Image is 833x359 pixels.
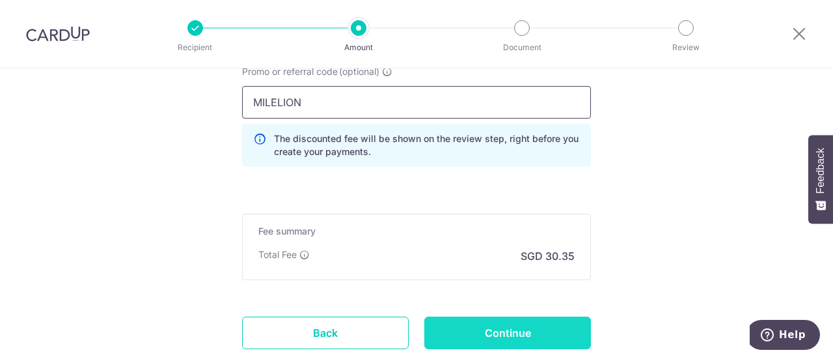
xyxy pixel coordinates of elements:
p: The discounted fee will be shown on the review step, right before you create your payments. [274,132,580,158]
p: SGD 30.35 [521,248,575,264]
a: Back [242,317,409,349]
p: Amount [310,41,407,54]
p: Review [638,41,734,54]
button: Feedback - Show survey [808,135,833,223]
p: Recipient [147,41,243,54]
span: Feedback [815,148,826,194]
span: (optional) [339,65,379,78]
p: Total Fee [258,248,297,261]
p: Document [474,41,570,54]
h5: Fee summary [258,225,575,238]
span: Promo or referral code [242,65,338,78]
input: Continue [424,317,591,349]
img: CardUp [26,26,90,42]
iframe: Opens a widget where you can find more information [750,320,820,352]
